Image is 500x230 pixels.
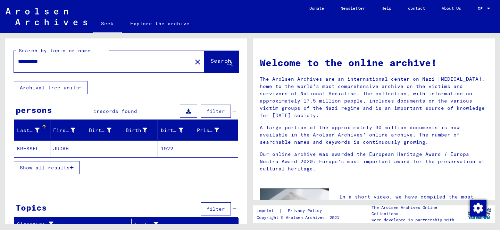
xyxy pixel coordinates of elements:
[134,221,150,228] font: title
[467,205,493,222] img: yv_logo.png
[50,121,86,140] mat-header-cell: First name
[93,108,97,114] font: 1
[309,6,324,11] font: Donate
[341,6,365,11] font: Newsletter
[17,145,39,152] font: KRESSEL
[207,206,225,212] font: filter
[408,6,425,11] font: contact
[14,161,80,174] button: Show all results
[191,55,205,69] button: Clear
[161,125,194,136] div: birth date
[19,47,91,54] font: Search by topic or name
[14,121,50,140] mat-header-cell: Last name
[97,108,137,114] font: records found
[257,215,339,220] font: Copyright © Arolsen Archives, 2021
[207,108,225,114] font: filter
[89,127,120,133] font: Birth name
[279,207,282,214] font: |
[478,6,483,11] font: DE
[14,81,87,94] button: Archival tree units
[16,202,47,213] font: Topics
[197,127,228,133] font: Prisoner #
[205,51,239,72] button: Search
[122,15,198,32] a: Explore the archive
[161,127,192,133] font: birth date
[130,20,190,27] font: Explore the archive
[17,127,45,133] font: Last name
[470,200,486,216] img: Change consent
[197,125,230,136] div: Prisoner #
[86,121,122,140] mat-header-cell: Birth name
[161,145,173,152] font: 1922
[126,127,141,133] font: Birth
[17,125,50,136] div: Last name
[16,105,52,115] font: persons
[282,207,330,214] a: Privacy Policy
[442,6,461,11] font: About Us
[257,208,274,213] font: imprint
[17,219,131,230] div: Signature
[20,165,70,171] font: Show all results
[89,125,122,136] div: Birth name
[20,85,79,91] font: Archival tree units
[122,121,158,140] mat-header-cell: Birth
[260,151,485,172] font: Our online archive was awarded the European Heritage Award / Europa Nostra Award 2020: Europe's m...
[260,188,329,226] img: video.jpg
[260,56,437,69] font: Welcome to the online archive!
[372,217,454,222] font: were developed in partnership with
[17,221,45,227] font: Signature
[134,219,230,230] div: title
[101,20,114,27] font: Seek
[382,6,391,11] font: Help
[6,8,87,25] img: Arolsen_neg.svg
[201,202,231,215] button: filter
[201,105,231,118] button: filter
[53,125,86,136] div: First name
[257,207,279,214] a: imprint
[260,76,485,118] font: The Arolsen Archives are an international center on Nazi [MEDICAL_DATA], home to the world's most...
[339,194,474,214] font: In a short video, we have compiled the most important tips for searching the online archive.
[53,127,84,133] font: First name
[93,15,122,33] a: Seek
[125,125,158,136] div: Birth
[288,208,322,213] font: Privacy Policy
[260,124,460,145] font: A large portion of the approximately 30 million documents is now available in the Arolsen Archive...
[210,57,231,64] font: Search
[158,121,194,140] mat-header-cell: birth date
[194,121,238,140] mat-header-cell: Prisoner #
[193,58,202,66] mat-icon: close
[53,145,69,152] font: JUDAH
